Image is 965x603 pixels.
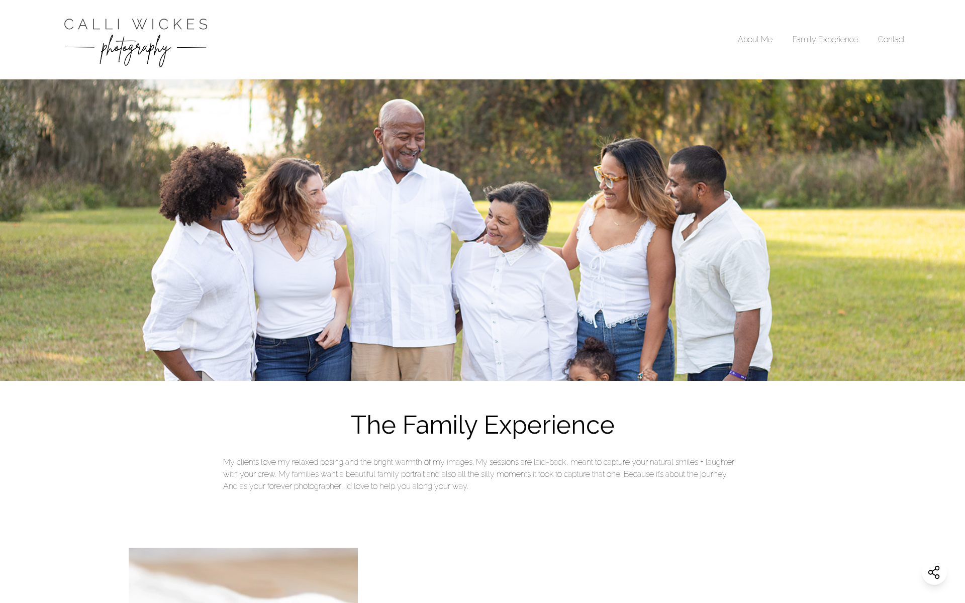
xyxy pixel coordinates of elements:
[60,10,211,69] a: Calli Wickes Photography Home Page
[793,35,858,44] a: Family Experience
[351,406,615,444] h1: The Family Experience
[223,456,742,492] p: My clients love my relaxed posing and the bright warmth of my images. My sessions are laid-back, ...
[60,10,211,69] img: Calli Wickes Photography Logo
[922,560,947,585] button: Share this website
[878,35,905,44] a: Contact
[738,35,773,44] a: About Me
